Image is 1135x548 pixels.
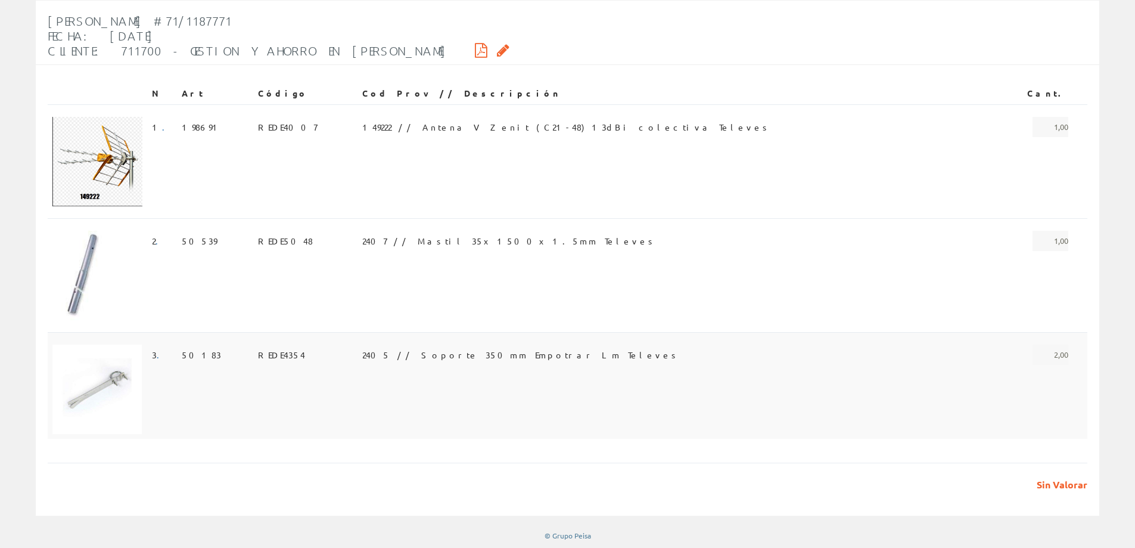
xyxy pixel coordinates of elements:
[52,345,142,434] img: Foto artículo (150x150)
[362,231,657,251] span: 2407 // Mastil 35x1500x1.5mm Televes
[253,83,357,104] th: Código
[357,83,996,104] th: Cod Prov // Descripción
[258,117,317,137] span: REDE4007
[152,117,172,137] span: 1
[1033,345,1068,365] span: 2,00
[362,345,680,365] span: 2405 // Soporte 350mm Empotrar Lm Televes
[156,236,166,246] a: .
[362,117,771,137] span: 149222 // Antena V Zenit (C21-48) 13dBi colectiva Televes
[48,14,446,58] span: [PERSON_NAME] #71/1187771 Fecha: [DATE] Cliente: 711700 - GESTION Y AHORRO EN [PERSON_NAME]
[152,345,167,365] span: 3
[182,345,221,365] span: 50183
[258,231,313,251] span: REDE5048
[497,46,509,54] i: Solicitar por email copia firmada
[258,345,305,365] span: REDE4354
[1033,231,1068,251] span: 1,00
[162,122,172,132] a: .
[147,83,177,104] th: N
[36,531,1099,541] div: © Grupo Peisa
[177,83,253,104] th: Art
[157,349,167,360] a: .
[182,117,222,137] span: 198691
[182,231,217,251] span: 50539
[52,231,107,320] img: Foto artículo (91.875x150)
[52,117,142,206] img: Foto artículo (150.9x150)
[1028,478,1087,492] span: Sin Valorar
[996,83,1073,104] th: Cant.
[1033,117,1068,137] span: 1,00
[152,231,166,251] span: 2
[475,46,487,54] i: Descargar PDF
